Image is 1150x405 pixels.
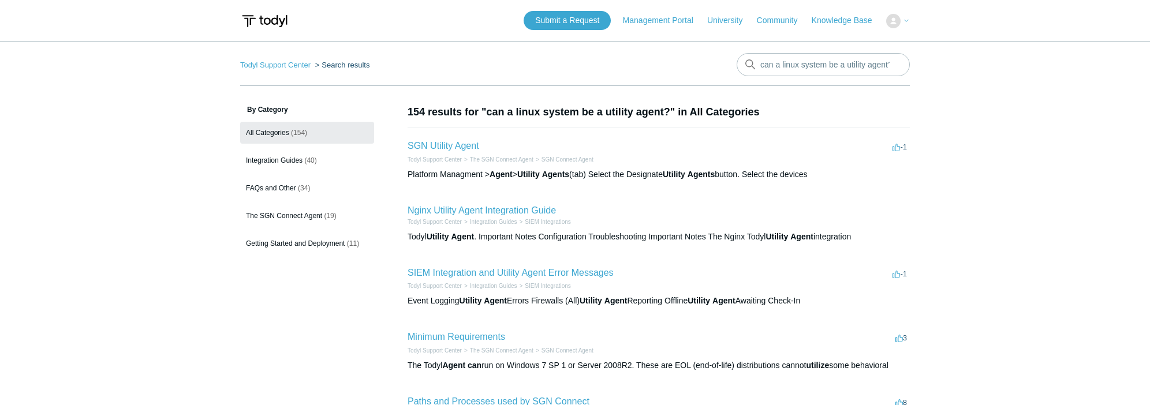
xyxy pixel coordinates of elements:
a: Integration Guides (40) [240,149,374,171]
em: Utility [427,232,449,241]
a: Integration Guides [470,219,517,225]
div: The Todyl run on Windows 7 SP 1 or Server 2008R2. These are EOL (end-of-life) distributions canno... [408,359,910,372]
span: (40) [304,156,316,164]
li: Todyl Support Center [408,217,462,226]
em: Utility [517,170,540,179]
div: Todyl . Important Notes Configuration Troubleshooting Important Notes The Nginx Todyl integration [408,231,910,243]
img: Todyl Support Center Help Center home page [240,10,289,32]
a: Todyl Support Center [240,61,311,69]
li: Integration Guides [462,217,517,226]
li: Todyl Support Center [240,61,313,69]
a: University [707,14,754,27]
li: The SGN Connect Agent [462,346,533,355]
em: Agents [688,170,715,179]
li: Search results [313,61,370,69]
li: Todyl Support Center [408,346,462,355]
a: SGN Connect Agent [542,347,593,354]
a: SGN Utility Agent [408,141,479,151]
em: Utility [580,296,602,305]
li: Todyl Support Center [408,282,462,290]
h3: By Category [240,104,374,115]
em: Utility [663,170,685,179]
a: Getting Started and Deployment (11) [240,232,374,254]
a: The SGN Connect Agent (19) [240,205,374,227]
li: Todyl Support Center [408,155,462,164]
em: utilize [807,361,830,370]
span: Integration Guides [246,156,303,164]
em: Agent [712,296,735,305]
a: Todyl Support Center [408,156,462,163]
em: Agent [490,170,513,179]
a: Community [757,14,809,27]
span: FAQs and Other [246,184,296,192]
a: FAQs and Other (34) [240,177,374,199]
span: (11) [347,239,359,247]
div: Event Logging Errors Firewalls (All) Reporting Offline Awaiting Check-In [408,295,910,307]
a: Todyl Support Center [408,283,462,289]
div: Platform Managment > > (tab) Select the Designate button. Select the devices [408,168,910,181]
em: Agent [484,296,507,305]
a: Integration Guides [470,283,517,289]
span: -1 [893,269,907,278]
em: Agent [604,296,628,305]
em: Agent [451,232,474,241]
em: Utility [766,232,788,241]
em: Agent [442,361,465,370]
input: Search [737,53,910,76]
span: All Categories [246,129,289,137]
li: SGN Connect Agent [533,155,593,164]
a: SIEM Integrations [525,283,570,289]
span: (154) [291,129,307,137]
em: Agent [790,232,813,241]
a: Todyl Support Center [408,347,462,354]
span: The SGN Connect Agent [246,212,322,220]
a: Todyl Support Center [408,219,462,225]
a: The SGN Connect Agent [470,156,533,163]
li: SGN Connect Agent [533,346,593,355]
a: Knowledge Base [812,14,884,27]
a: Nginx Utility Agent Integration Guide [408,205,556,215]
em: Agents [542,170,569,179]
em: can [468,361,481,370]
a: Submit a Request [524,11,611,30]
span: 3 [895,333,907,342]
a: All Categories (154) [240,122,374,144]
li: SIEM Integrations [517,282,571,290]
em: Utility [688,296,710,305]
a: SGN Connect Agent [542,156,593,163]
li: The SGN Connect Agent [462,155,533,164]
span: Getting Started and Deployment [246,239,345,247]
li: Integration Guides [462,282,517,290]
a: Minimum Requirements [408,332,505,342]
span: (34) [298,184,310,192]
em: Utility [460,296,482,305]
a: SIEM Integrations [525,219,570,225]
li: SIEM Integrations [517,217,571,226]
a: Management Portal [623,14,705,27]
span: (19) [324,212,336,220]
span: -1 [893,142,907,151]
h1: 154 results for "can a linux system be a utility agent?" in All Categories [408,104,910,120]
a: The SGN Connect Agent [470,347,533,354]
a: SIEM Integration and Utility Agent Error Messages [408,268,614,277]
